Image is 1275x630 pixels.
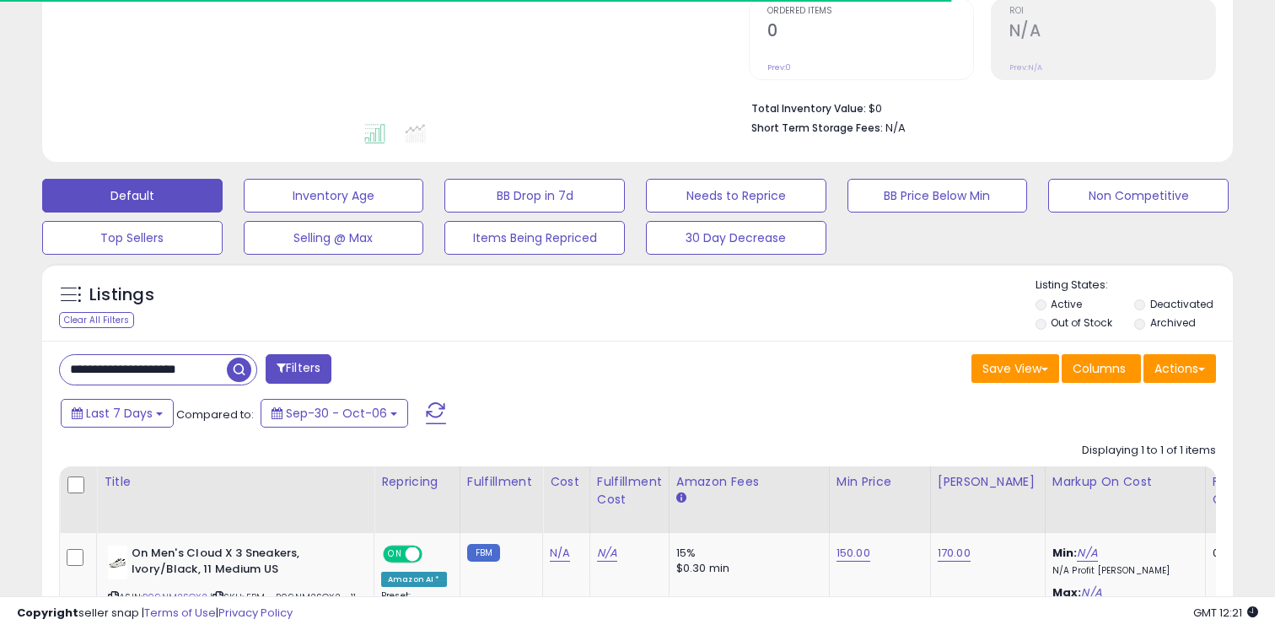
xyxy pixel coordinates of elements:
[244,179,424,213] button: Inventory Age
[1077,545,1097,562] a: N/A
[1213,546,1265,561] div: 0
[1051,315,1112,330] label: Out of Stock
[1150,297,1213,311] label: Deactivated
[847,179,1028,213] button: BB Price Below Min
[751,121,883,135] b: Short Term Storage Fees:
[1009,21,1215,44] h2: N/A
[1082,443,1216,459] div: Displaying 1 to 1 of 1 items
[1143,354,1216,383] button: Actions
[89,283,154,307] h5: Listings
[266,354,331,384] button: Filters
[1009,62,1042,73] small: Prev: N/A
[444,179,625,213] button: BB Drop in 7d
[676,561,816,576] div: $0.30 min
[467,473,535,491] div: Fulfillment
[646,221,826,255] button: 30 Day Decrease
[550,545,570,562] a: N/A
[837,545,870,562] a: 150.00
[751,97,1203,117] li: $0
[597,545,617,562] a: N/A
[104,473,367,491] div: Title
[1193,605,1258,621] span: 2025-10-14 12:21 GMT
[144,605,216,621] a: Terms of Use
[1036,277,1234,293] p: Listing States:
[286,405,387,422] span: Sep-30 - Oct-06
[59,312,134,328] div: Clear All Filters
[1062,354,1141,383] button: Columns
[767,7,973,16] span: Ordered Items
[938,545,971,562] a: 170.00
[381,473,453,491] div: Repricing
[1052,473,1198,491] div: Markup on Cost
[218,605,293,621] a: Privacy Policy
[17,606,293,622] div: seller snap | |
[885,120,906,136] span: N/A
[1051,297,1082,311] label: Active
[837,473,923,491] div: Min Price
[86,405,153,422] span: Last 7 Days
[17,605,78,621] strong: Copyright
[1073,360,1126,377] span: Columns
[444,221,625,255] button: Items Being Repriced
[767,62,791,73] small: Prev: 0
[676,491,686,506] small: Amazon Fees.
[244,221,424,255] button: Selling @ Max
[108,546,127,579] img: 21qAtT5Bh-L._SL40_.jpg
[261,399,408,428] button: Sep-30 - Oct-06
[751,101,866,116] b: Total Inventory Value:
[176,407,254,423] span: Compared to:
[467,544,500,562] small: FBM
[1213,473,1271,509] div: Fulfillable Quantity
[1045,466,1205,533] th: The percentage added to the cost of goods (COGS) that forms the calculator for Min & Max prices.
[42,221,223,255] button: Top Sellers
[132,546,336,581] b: On Men's Cloud X 3 Sneakers, Ivory/Black, 11 Medium US
[61,399,174,428] button: Last 7 Days
[676,473,822,491] div: Amazon Fees
[381,572,447,587] div: Amazon AI *
[1052,545,1078,561] b: Min:
[971,354,1059,383] button: Save View
[42,179,223,213] button: Default
[597,473,662,509] div: Fulfillment Cost
[676,546,816,561] div: 15%
[1150,315,1196,330] label: Archived
[938,473,1038,491] div: [PERSON_NAME]
[385,547,406,562] span: ON
[1048,179,1229,213] button: Non Competitive
[420,547,447,562] span: OFF
[550,473,583,491] div: Cost
[1009,7,1215,16] span: ROI
[767,21,973,44] h2: 0
[646,179,826,213] button: Needs to Reprice
[1052,565,1192,577] p: N/A Profit [PERSON_NAME]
